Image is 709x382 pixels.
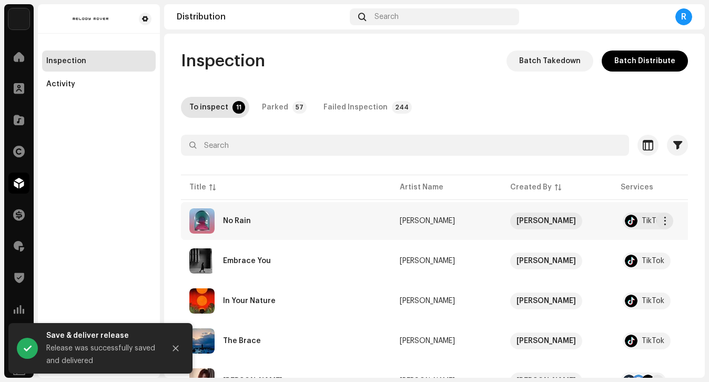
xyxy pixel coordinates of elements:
span: Devansh [400,297,493,305]
div: To inspect [189,97,228,118]
span: Inspection [181,51,265,72]
div: No Rain [223,217,251,225]
img: c3b12ce6-9c3d-4ddf-be99-4f9cc8d5ebe2 [189,328,215,354]
img: dee359b8-a6a7-4aeb-af03-25f6d5573bff [189,288,215,314]
div: Release was successfully saved and delivered [46,342,157,367]
div: Distribution [177,13,346,21]
div: [PERSON_NAME] [516,253,576,269]
p-badge: 244 [392,101,412,114]
button: Batch Distribute [602,51,688,72]
p-badge: 11 [232,101,245,114]
img: 957bf0cb-465e-4883-abf0-ccab67c79dcb [189,208,215,234]
div: [PERSON_NAME] [516,293,576,309]
span: Batch Takedown [519,51,581,72]
span: Devansh [400,337,493,345]
div: [PERSON_NAME] [516,213,576,229]
p-badge: 57 [292,101,307,114]
re-m-nav-item: Inspection [42,51,156,72]
div: Created By [510,182,552,193]
button: Batch Takedown [507,51,593,72]
div: TikTok [642,337,664,345]
div: Failed Inspection [323,97,388,118]
span: Batch Distribute [614,51,675,72]
div: Title [189,182,206,193]
div: TikTok [642,217,664,225]
div: [PERSON_NAME] [400,337,455,345]
div: Inspection [46,57,86,65]
div: Parked [262,97,288,118]
div: In Your Nature [223,297,276,305]
div: Embrace You [223,257,271,265]
span: Devansh [510,213,604,229]
div: [PERSON_NAME] [516,333,576,349]
button: Close [165,338,186,359]
div: [PERSON_NAME] [400,217,455,225]
span: Devansh [510,253,604,269]
div: TikTok [642,257,664,265]
div: Activity [46,80,75,88]
input: Search [181,135,629,156]
div: [PERSON_NAME] [400,297,455,305]
div: TikTok [642,297,664,305]
span: Devansh [400,257,493,265]
div: The Brace [223,337,261,345]
img: dd1629f2-61db-4bea-83cc-ae53c4a0e3a5 [46,13,135,25]
span: Devansh [510,293,604,309]
img: 079ddf8f-46ac-42b0-806f-1d7dfc0e9255 [189,248,215,274]
div: R [675,8,692,25]
span: Devansh [400,217,493,225]
img: 34f81ff7-2202-4073-8c5d-62963ce809f3 [8,8,29,29]
re-m-nav-item: Activity [42,74,156,95]
div: [PERSON_NAME] [400,257,455,265]
span: Search [374,13,399,21]
span: Devansh [510,333,604,349]
div: Save & deliver release [46,329,157,342]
